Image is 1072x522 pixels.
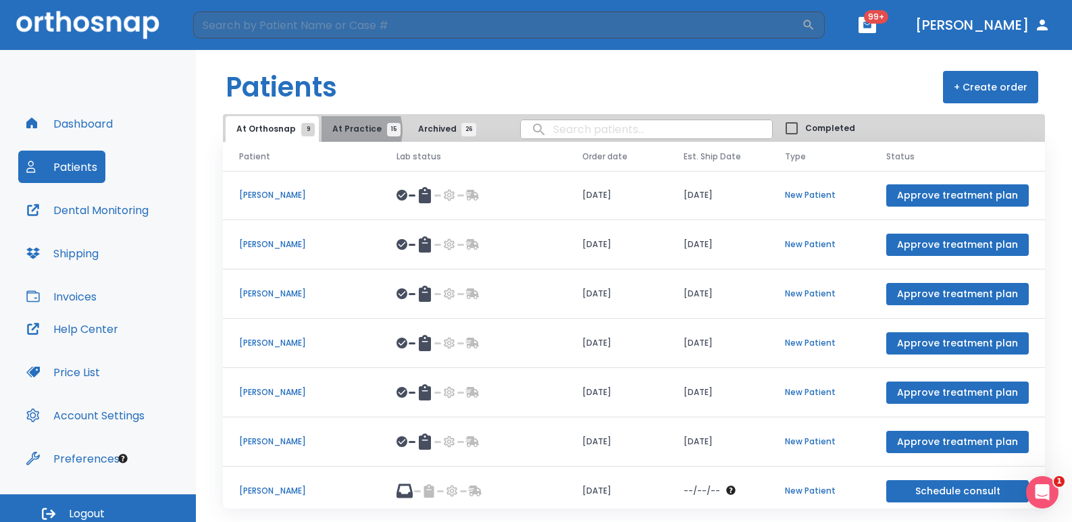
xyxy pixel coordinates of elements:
[566,319,667,368] td: [DATE]
[239,238,364,251] p: [PERSON_NAME]
[667,417,769,467] td: [DATE]
[18,280,105,313] button: Invoices
[667,220,769,269] td: [DATE]
[301,123,315,136] span: 9
[886,382,1029,404] button: Approve treatment plan
[667,319,769,368] td: [DATE]
[226,116,482,142] div: tabs
[886,332,1029,355] button: Approve treatment plan
[418,123,469,135] span: Archived
[18,194,157,226] button: Dental Monitoring
[18,356,108,388] button: Price List
[236,123,308,135] span: At Orthosnap
[239,288,364,300] p: [PERSON_NAME]
[18,399,153,432] button: Account Settings
[566,269,667,319] td: [DATE]
[886,151,915,163] span: Status
[566,171,667,220] td: [DATE]
[239,485,364,497] p: [PERSON_NAME]
[1054,476,1065,487] span: 1
[684,151,741,163] span: Est. Ship Date
[886,431,1029,453] button: Approve treatment plan
[18,313,126,345] button: Help Center
[943,71,1038,103] button: + Create order
[785,436,854,448] p: New Patient
[1026,476,1058,508] iframe: Intercom live chat
[239,386,364,398] p: [PERSON_NAME]
[684,485,752,497] div: The date will be available after approving treatment plan
[566,467,667,516] td: [DATE]
[566,368,667,417] td: [DATE]
[239,337,364,349] p: [PERSON_NAME]
[886,480,1029,502] button: Schedule consult
[239,151,270,163] span: Patient
[521,116,772,142] input: search
[18,107,121,140] button: Dashboard
[805,122,855,134] span: Completed
[117,452,129,465] div: Tooltip anchor
[226,67,337,107] h1: Patients
[785,337,854,349] p: New Patient
[886,283,1029,305] button: Approve treatment plan
[910,13,1056,37] button: [PERSON_NAME]
[667,171,769,220] td: [DATE]
[239,189,364,201] p: [PERSON_NAME]
[397,151,441,163] span: Lab status
[785,238,854,251] p: New Patient
[18,237,107,269] button: Shipping
[785,151,806,163] span: Type
[566,417,667,467] td: [DATE]
[239,436,364,448] p: [PERSON_NAME]
[667,368,769,417] td: [DATE]
[332,123,394,135] span: At Practice
[387,123,401,136] span: 15
[785,288,854,300] p: New Patient
[566,220,667,269] td: [DATE]
[16,11,159,38] img: Orthosnap
[582,151,628,163] span: Order date
[864,10,888,24] span: 99+
[18,442,128,475] button: Preferences
[667,269,769,319] td: [DATE]
[193,11,802,38] input: Search by Patient Name or Case #
[18,151,105,183] button: Patients
[461,123,476,136] span: 26
[684,485,720,497] p: --/--/--
[785,189,854,201] p: New Patient
[886,234,1029,256] button: Approve treatment plan
[785,485,854,497] p: New Patient
[69,506,105,521] span: Logout
[886,184,1029,207] button: Approve treatment plan
[785,386,854,398] p: New Patient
